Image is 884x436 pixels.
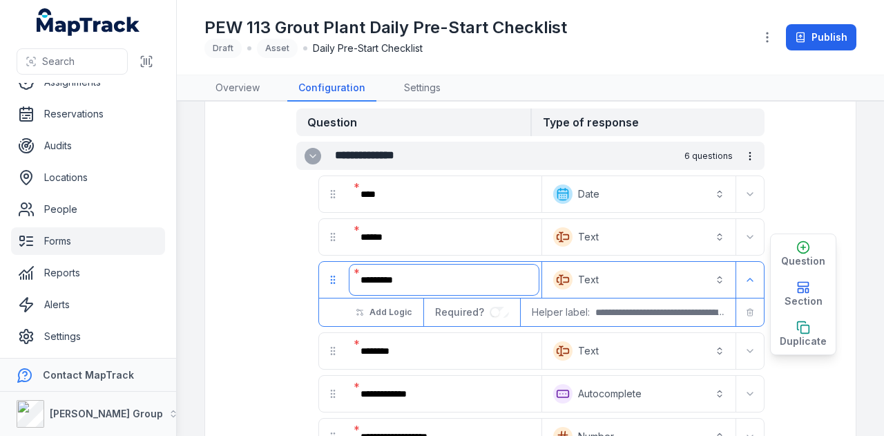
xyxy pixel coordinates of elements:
span: Section [785,294,823,308]
span: Required? [435,306,490,318]
svg: drag [327,231,338,243]
div: drag [319,337,347,365]
span: Question [781,254,825,268]
button: Publish [786,24,856,50]
div: drag [319,266,347,294]
div: drag [319,223,347,251]
div: :rmg0:-form-item-label [349,336,539,366]
div: Asset [257,39,298,58]
button: more-detail [738,144,762,168]
svg: drag [327,388,338,399]
button: Expand [739,340,761,362]
svg: drag [327,345,338,357]
a: MapTrack [37,8,140,36]
button: Expand [739,226,761,248]
div: Draft [204,39,242,58]
button: Expand [739,269,761,291]
span: Add Logic [369,307,412,318]
button: Expand [739,383,761,405]
div: :rmfq:-form-item-label [349,179,539,209]
div: :rmg6:-form-item-label [349,222,539,252]
a: Settings [393,75,452,102]
button: Add Logic [347,301,421,324]
button: Text [545,222,733,252]
a: Configuration [287,75,376,102]
button: Section [771,274,836,314]
a: Audits [11,132,165,160]
a: People [11,196,165,223]
a: Overview [204,75,271,102]
button: Expand [305,148,321,164]
div: :rmgc:-form-item-label [349,379,539,409]
div: :rmtu:-form-item-label [349,265,539,295]
strong: Contact MapTrack [43,369,134,381]
strong: Question [296,108,530,136]
span: 6 questions [684,151,733,162]
a: Forms [11,227,165,255]
a: Reports [11,259,165,287]
a: Reservations [11,100,165,128]
button: Expand [739,183,761,205]
button: Question [771,234,836,274]
svg: drag [327,274,338,285]
input: :rmu3:-form-item-label [490,307,509,318]
strong: Type of response [530,108,765,136]
button: Duplicate [771,314,836,354]
span: Helper label: [532,305,590,319]
a: Alerts [11,291,165,319]
button: Text [545,336,733,366]
div: drag [319,380,347,408]
a: Locations [11,164,165,191]
strong: [PERSON_NAME] Group [50,408,163,419]
button: Autocomplete [545,379,733,409]
h1: PEW 113 Grout Plant Daily Pre-Start Checklist [204,17,567,39]
svg: drag [327,189,338,200]
button: Date [545,179,733,209]
a: Settings [11,323,165,350]
button: Search [17,48,128,75]
span: Search [42,55,75,68]
span: Duplicate [780,334,827,348]
div: drag [319,180,347,208]
span: Daily Pre-Start Checklist [313,41,423,55]
button: Text [545,265,733,295]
